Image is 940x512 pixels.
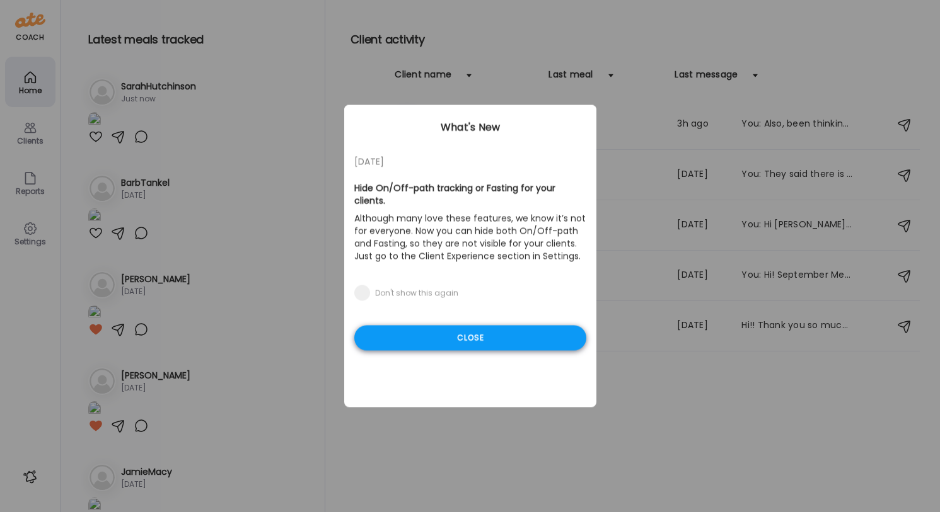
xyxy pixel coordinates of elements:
[354,182,555,207] b: Hide On/Off-path tracking or Fasting for your clients.
[354,154,586,169] div: [DATE]
[344,120,596,135] div: What's New
[354,210,586,265] p: Although many love these features, we know it’s not for everyone. Now you can hide both On/Off-pa...
[375,288,458,299] div: Don't show this again
[354,326,586,351] div: Close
